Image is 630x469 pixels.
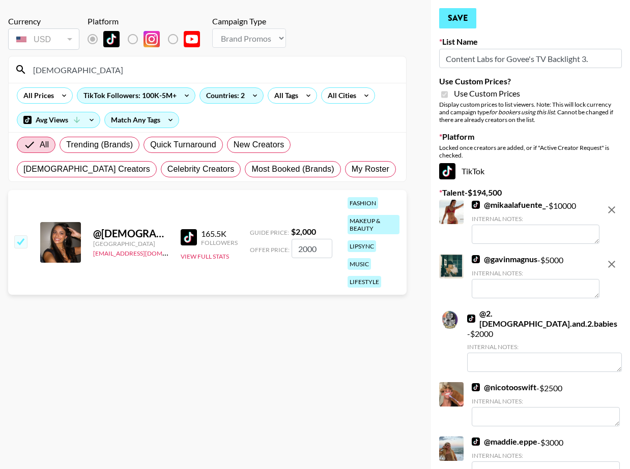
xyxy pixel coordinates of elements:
[251,163,334,175] span: Most Booked (Brands)
[150,139,216,151] span: Quick Turnaround
[23,163,150,175] span: [DEMOGRAPHIC_DATA] Creators
[181,229,197,245] img: TikTok
[439,187,622,198] label: Talent - $ 194,500
[10,30,77,48] div: USD
[17,112,100,128] div: Avg Views
[234,139,284,151] span: New Creators
[268,88,300,103] div: All Tags
[439,132,622,142] label: Platform
[250,246,290,254] span: Offer Price:
[322,88,358,103] div: All Cities
[200,88,263,103] div: Countries: 2
[93,240,168,247] div: [GEOGRAPHIC_DATA]
[17,88,56,103] div: All Prices
[454,88,520,99] span: Use Custom Prices
[472,437,480,446] img: TikTok
[472,254,537,264] a: @gavinmagnus
[439,144,622,159] div: Locked once creators are added, or if "Active Creator Request" is checked.
[472,200,546,210] a: @mikaalafuente_
[602,254,622,274] button: remove
[88,16,208,26] div: Platform
[467,308,622,329] a: @2.[DEMOGRAPHIC_DATA].and.2.babies
[472,215,599,223] div: Internal Notes:
[439,101,622,123] div: Display custom prices to list viewers. Note: This will lock currency and campaign type . Cannot b...
[201,229,238,239] div: 165.5K
[212,16,286,26] div: Campaign Type
[472,382,536,392] a: @nicotooswift
[439,37,622,47] label: List Name
[201,239,238,246] div: Followers
[8,16,79,26] div: Currency
[348,240,376,252] div: lipsync
[352,163,389,175] span: My Roster
[250,229,289,236] span: Guide Price:
[93,247,195,257] a: [EMAIL_ADDRESS][DOMAIN_NAME]
[472,201,480,209] img: TikTok
[348,215,399,234] div: makeup & beauty
[472,397,620,405] div: Internal Notes:
[472,255,480,263] img: TikTok
[472,452,620,459] div: Internal Notes:
[66,139,133,151] span: Trending (Brands)
[439,163,455,179] img: TikTok
[439,163,622,179] div: TikTok
[472,436,537,447] a: @maddie.eppe
[88,28,208,50] div: List locked to TikTok.
[467,308,622,372] div: - $ 2000
[8,26,79,52] div: Currency is locked to USD
[467,315,475,323] img: TikTok
[467,343,622,351] div: Internal Notes:
[105,112,179,128] div: Match Any Tags
[291,227,316,236] strong: $ 2,000
[40,139,49,151] span: All
[348,258,371,270] div: music
[472,382,620,426] div: - $ 2500
[489,108,555,116] em: for bookers using this list
[472,254,599,298] div: - $ 5000
[181,253,229,260] button: View Full Stats
[472,383,480,391] img: TikTok
[144,31,160,47] img: Instagram
[348,197,378,209] div: fashion
[167,163,235,175] span: Celebrity Creators
[602,200,622,220] button: remove
[348,276,381,288] div: lifestyle
[472,200,599,244] div: - $ 10000
[77,88,195,103] div: TikTok Followers: 100K-5M+
[292,239,332,258] input: 2,000
[439,76,622,86] label: Use Custom Prices?
[184,31,200,47] img: YouTube
[472,269,599,277] div: Internal Notes:
[27,61,400,78] input: Search by User Name
[93,227,168,240] div: @ [DEMOGRAPHIC_DATA]
[439,8,476,28] button: Save
[103,31,120,47] img: TikTok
